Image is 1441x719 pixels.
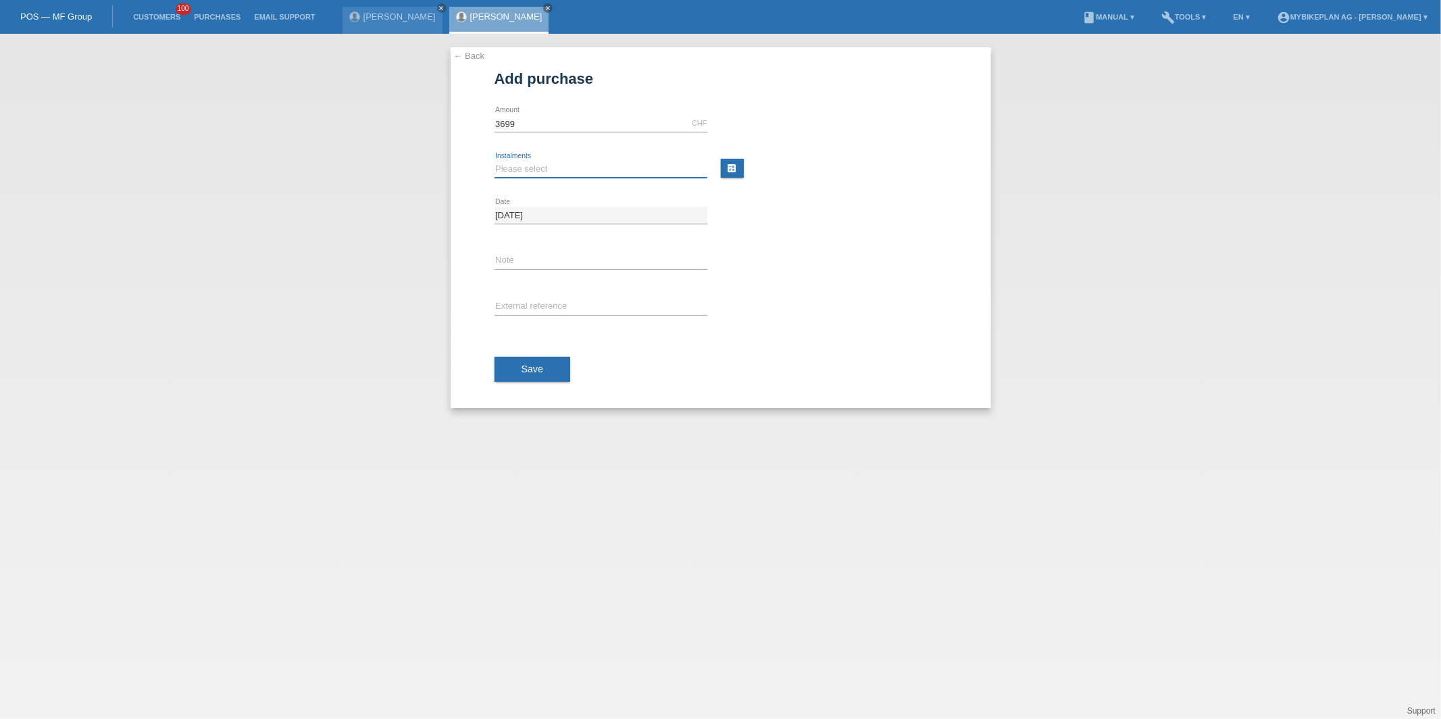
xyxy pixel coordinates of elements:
i: close [545,5,551,11]
a: calculate [721,159,744,178]
a: POS — MF Group [20,11,92,22]
span: Save [522,364,544,374]
h1: Add purchase [495,70,947,87]
a: account_circleMybikeplan AG - [PERSON_NAME] ▾ [1270,13,1434,21]
i: book [1082,11,1096,24]
span: 100 [176,3,192,15]
a: [PERSON_NAME] [363,11,436,22]
a: bookManual ▾ [1076,13,1141,21]
a: Email Support [247,13,322,21]
a: buildTools ▾ [1155,13,1213,21]
a: close [543,3,553,13]
a: [PERSON_NAME] [470,11,542,22]
a: Customers [126,13,187,21]
a: close [437,3,447,13]
div: CHF [692,119,707,127]
i: account_circle [1277,11,1290,24]
a: ← Back [454,51,485,61]
i: calculate [727,163,738,174]
button: Save [495,357,571,382]
i: build [1161,11,1175,24]
a: EN ▾ [1227,13,1257,21]
a: Support [1407,706,1436,716]
i: close [438,5,445,11]
a: Purchases [187,13,247,21]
